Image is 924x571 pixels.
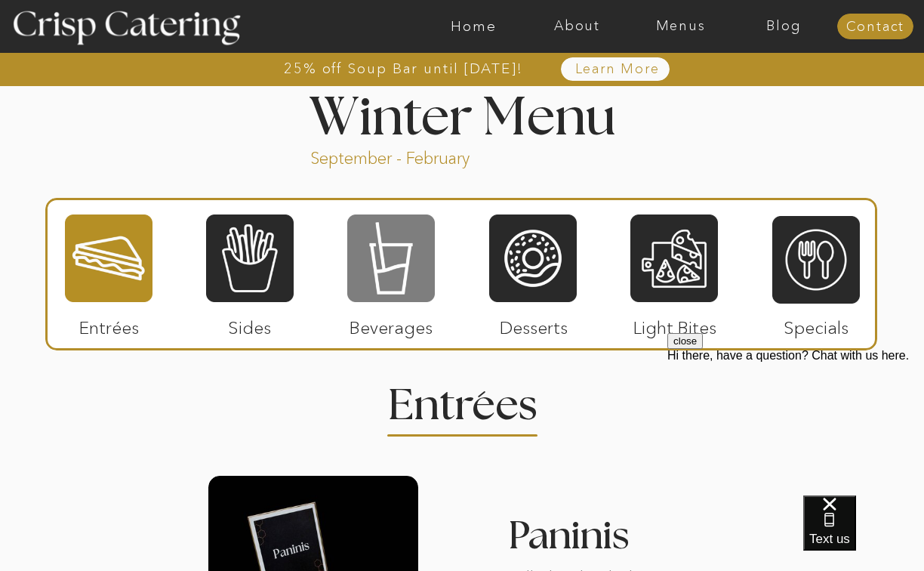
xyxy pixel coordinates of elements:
p: Entrées [59,302,159,346]
p: Desserts [483,302,584,346]
p: Sides [199,302,300,346]
p: Beverages [340,302,441,346]
h1: Winter Menu [252,92,672,137]
p: Light Bites [624,302,725,346]
p: Specials [765,302,866,346]
a: Learn More [540,62,695,77]
a: Home [422,19,525,34]
a: Blog [732,19,836,34]
a: About [525,19,629,34]
p: September - February [310,147,518,165]
iframe: podium webchat widget prompt [667,333,924,514]
iframe: podium webchat widget bubble [803,495,924,571]
a: Contact [837,20,913,35]
h2: Entrees [388,384,536,414]
h3: Paninis [508,517,718,565]
a: Menus [629,19,732,34]
a: 25% off Soup Bar until [DATE]! [229,61,577,76]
